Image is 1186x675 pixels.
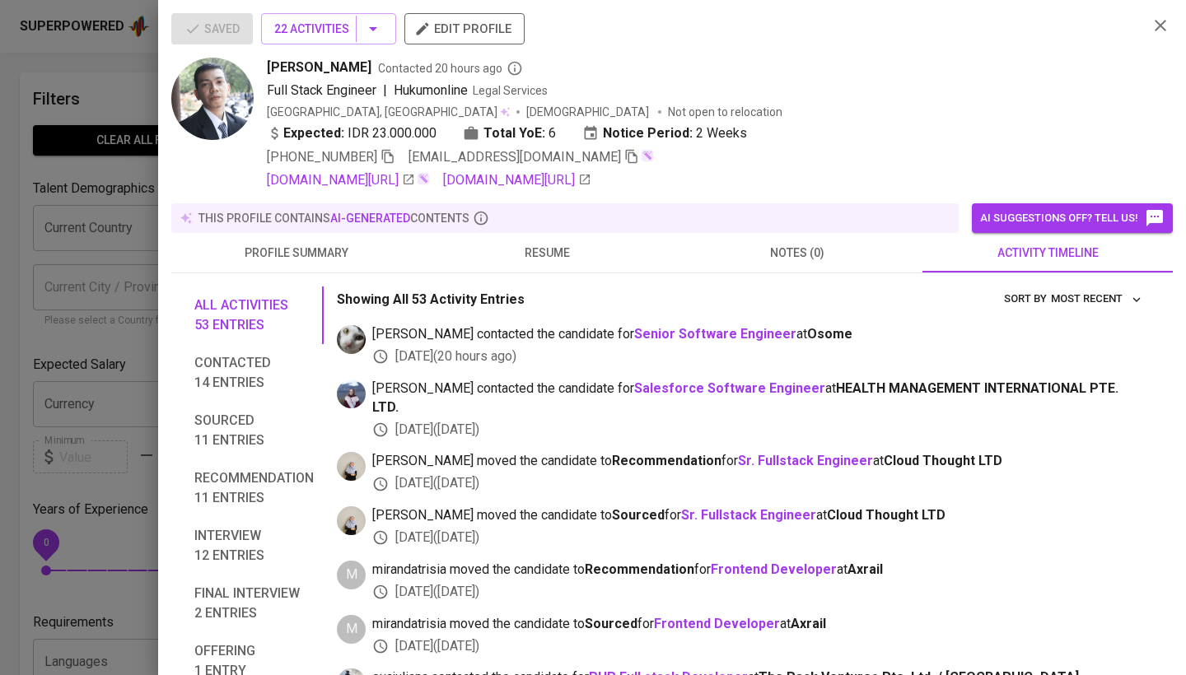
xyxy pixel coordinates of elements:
[267,123,437,143] div: IDR 23.000.000
[1051,290,1142,309] span: Most Recent
[267,58,371,77] span: [PERSON_NAME]
[337,290,525,310] p: Showing All 53 Activity Entries
[668,104,782,120] p: Not open to relocation
[711,561,837,577] a: Frontend Developer
[682,243,913,263] span: notes (0)
[549,123,556,143] span: 6
[641,149,654,162] img: magic_wand.svg
[372,421,1146,440] div: [DATE] ( [DATE] )
[372,325,1146,344] span: [PERSON_NAME] contacted the candidate for at
[194,584,314,623] span: Final interview 2 entries
[194,526,314,566] span: Interview 12 entries
[443,170,591,190] a: [DOMAIN_NAME][URL]
[383,81,387,100] span: |
[612,507,665,523] b: Sourced
[654,616,780,631] a: Frontend Developer
[372,528,1146,547] div: [DATE] ( [DATE] )
[738,453,873,468] a: Sr. Fullstack Engineer
[634,326,796,342] a: Senior Software Engineer
[372,615,1146,634] span: mirandatrisia moved the candidate to for at
[194,468,314,508] span: Recommendation 11 entries
[1047,286,1146,312] button: sort by
[372,452,1146,471] span: [PERSON_NAME] moved the candidate to for at
[394,82,468,98] span: Hukumonline
[634,380,825,396] a: Salesforce Software Engineer
[884,453,1002,468] span: Cloud Thought LTD
[198,210,469,226] p: this profile contains contents
[409,149,621,165] span: [EMAIL_ADDRESS][DOMAIN_NAME]
[585,561,694,577] b: Recommendation
[932,243,1163,263] span: activity timeline
[526,104,651,120] span: [DEMOGRAPHIC_DATA]
[681,507,816,523] a: Sr. Fullstack Engineer
[791,616,826,631] span: Axrail
[980,208,1165,228] span: AI suggestions off? Tell us!
[827,507,946,523] span: Cloud Thought LTD
[274,19,383,40] span: 22 Activities
[337,561,366,589] div: M
[372,637,1146,656] div: [DATE] ( [DATE] )
[372,379,1146,417] span: [PERSON_NAME] contacted the candidate for at
[261,13,396,44] button: 22 Activities
[612,453,721,468] b: Recommendation
[267,170,415,190] a: [DOMAIN_NAME][URL]
[404,21,525,35] a: edit profile
[337,452,366,481] img: sharfina@glints.com
[378,60,523,77] span: Contacted 20 hours ago
[432,243,662,263] span: resume
[283,123,344,143] b: Expected:
[330,212,410,225] span: AI-generated
[507,60,523,77] svg: By Batam recruiter
[337,615,366,644] div: M
[585,616,637,631] b: Sourced
[418,18,511,40] span: edit profile
[417,172,430,185] img: magic_wand.svg
[972,203,1173,233] button: AI suggestions off? Tell us!
[473,84,548,97] span: Legal Services
[1004,292,1047,305] span: sort by
[337,325,366,354] img: tharisa.rizky@glints.com
[372,380,1118,415] span: HEALTH MANAGEMENT INTERNATIONAL PTE. LTD.
[372,583,1146,602] div: [DATE] ( [DATE] )
[372,474,1146,493] div: [DATE] ( [DATE] )
[582,123,747,143] div: 2 Weeks
[181,243,412,263] span: profile summary
[267,82,376,98] span: Full Stack Engineer
[194,353,314,393] span: Contacted 14 entries
[171,58,254,140] img: 8f3e2e2b3f5e2541ef7ee7e41f1b5899.jpg
[267,149,377,165] span: [PHONE_NUMBER]
[267,104,510,120] div: [GEOGRAPHIC_DATA], [GEOGRAPHIC_DATA]
[372,561,1146,580] span: mirandatrisia moved the candidate to for at
[337,506,366,535] img: sharfina@glints.com
[337,379,366,408] img: christine.raharja@glints.com
[847,561,883,577] span: Axrail
[372,506,1146,525] span: [PERSON_NAME] moved the candidate to for at
[603,123,693,143] b: Notice Period:
[194,411,314,450] span: Sourced 11 entries
[807,326,852,342] span: Osome
[372,347,1146,366] div: [DATE] ( 20 hours ago )
[404,13,525,44] button: edit profile
[194,296,314,335] span: All activities 53 entries
[483,123,545,143] b: Total YoE:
